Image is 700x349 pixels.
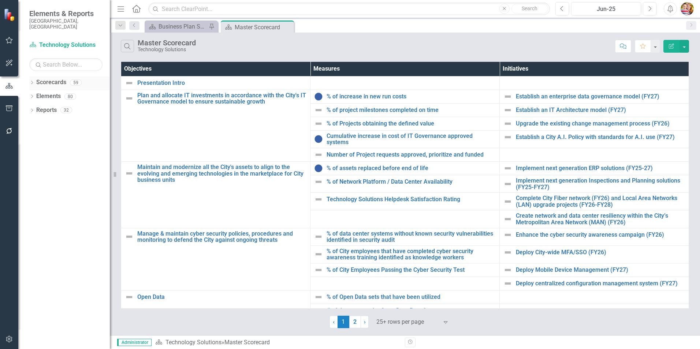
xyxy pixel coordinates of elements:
[29,9,103,18] span: Elements & Reports
[503,230,512,239] img: Not Defined
[500,228,689,245] td: Double-Click to Edit Right Click for Context Menu
[310,117,500,130] td: Double-Click to Edit Right Click for Context Menu
[338,316,349,328] span: 1
[148,3,550,15] input: Search ClearPoint...
[327,107,496,113] a: % of project milestones completed on time
[314,293,323,301] img: Not Defined
[314,164,323,173] img: Target Pending
[310,304,500,317] td: Double-Click to Edit Right Click for Context Menu
[349,316,361,328] a: 2
[503,164,512,173] img: Not Defined
[500,175,689,193] td: Double-Click to Edit Right Click for Context Menu
[327,248,496,261] a: % of City employees that have completed cyber security awareness training identified as knowledge...
[327,294,496,300] a: % of Open Data sets that have been utilized
[314,266,323,274] img: Not Defined
[36,92,61,101] a: Elements
[310,290,500,304] td: Double-Click to Edit Right Click for Context Menu
[516,120,685,127] a: Upgrade the existing change management process (FY26)
[571,2,641,15] button: Jun-25
[4,8,16,21] img: ClearPoint Strategy
[125,94,134,103] img: Not Defined
[310,103,500,117] td: Double-Click to Edit Right Click for Context Menu
[60,107,72,113] div: 32
[310,130,500,148] td: Double-Click to Edit Right Click for Context Menu
[333,318,335,325] span: ‹
[125,79,134,87] img: Not Defined
[327,120,496,127] a: % of Projects obtaining the defined value
[503,248,512,257] img: Not Defined
[314,250,323,259] img: Not Defined
[327,267,496,273] a: % of City Employees Passing the Cyber Security Test
[29,58,103,71] input: Search Below...
[138,47,196,52] div: Technology Solutions
[500,103,689,117] td: Double-Click to Edit Right Click for Context Menu
[137,92,306,105] a: Plan and allocate IT investments in accordance with the City's IT Governance model to ensure sust...
[138,39,196,47] div: Master Scorecard
[500,193,689,210] td: Double-Click to Edit Right Click for Context Menu
[125,293,134,301] img: Not Defined
[516,249,685,256] a: Deploy City-wide MFA/SSO (FY26)
[503,180,512,188] img: Not Defined
[125,169,134,178] img: Not Defined
[314,306,323,315] img: Not Defined
[503,279,512,288] img: Not Defined
[327,196,496,203] a: Technology Solutions Helpdesk Satisfaction Rating
[500,210,689,228] td: Double-Click to Edit Right Click for Context Menu
[327,307,496,314] a: # of datasets on the Open Data Portal
[503,266,512,274] img: Not Defined
[516,177,685,190] a: Implement next generation Inspections and Planning solutions (FY25-FY27)
[500,117,689,130] td: Double-Click to Edit Right Click for Context Menu
[503,133,512,142] img: Not Defined
[36,78,66,87] a: Scorecards
[516,93,685,100] a: Establish an enterprise data governance model (FY27)
[327,179,496,185] a: % of Network Platform / Data Center Availability
[503,106,512,115] img: Not Defined
[681,2,694,15] img: Shari Metcalfe
[327,151,496,158] a: Number of Project requests approved, prioritize and funded
[516,165,685,172] a: Implement next generation ERP solutions (FY25-27)
[165,339,221,346] a: Technology Solutions
[314,150,323,159] img: Not Defined
[137,294,306,300] a: Open Data
[516,134,685,140] a: Establish a City A.I. Policy with standards for A.I. use (FY27)
[155,338,399,347] div: »
[137,164,306,183] a: Maintain and modernize all the City's assets to align to the evolving and emerging technologies i...
[503,215,512,224] img: Not Defined
[314,135,323,143] img: Target Pending
[327,165,496,172] a: % of assets replaced before end of life
[125,232,134,241] img: Not Defined
[310,148,500,162] td: Double-Click to Edit Right Click for Context Menu
[516,195,685,208] a: Complete City Fiber network (FY26) and Local Area Networks (LAN) upgrade projects (FY26-FY28)
[522,5,537,11] span: Search
[327,93,496,100] a: % of increase in new run costs
[310,175,500,193] td: Double-Click to Edit Right Click for Context Menu
[29,41,103,49] a: Technology Solutions
[310,245,500,263] td: Double-Click to Edit Right Click for Context Menu
[314,195,323,204] img: Not Defined
[516,232,685,238] a: Enhance the cyber security awareness campaign (FY26)
[310,228,500,245] td: Double-Click to Edit Right Click for Context Menu
[159,22,207,31] div: Business Plan Status Update
[310,263,500,277] td: Double-Click to Edit Right Click for Context Menu
[516,280,685,287] a: Deploy centralized configuration management system (FY27)
[500,277,689,290] td: Double-Click to Edit Right Click for Context Menu
[500,130,689,148] td: Double-Click to Edit Right Click for Context Menu
[137,80,306,86] a: Presentation Intro
[364,318,366,325] span: ›
[235,23,292,32] div: Master Scorecard
[574,5,638,14] div: Jun-25
[500,245,689,263] td: Double-Click to Edit Right Click for Context Menu
[29,18,103,30] small: [GEOGRAPHIC_DATA], [GEOGRAPHIC_DATA]
[500,263,689,277] td: Double-Click to Edit Right Click for Context Menu
[503,119,512,128] img: Not Defined
[64,93,76,100] div: 80
[516,267,685,273] a: Deploy Mobile Device Management (FY27)
[314,92,323,101] img: Target Pending
[500,162,689,175] td: Double-Click to Edit Right Click for Context Menu
[314,106,323,115] img: Not Defined
[310,90,500,103] td: Double-Click to Edit Right Click for Context Menu
[36,106,57,115] a: Reports
[500,90,689,103] td: Double-Click to Edit Right Click for Context Menu
[146,22,207,31] a: Business Plan Status Update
